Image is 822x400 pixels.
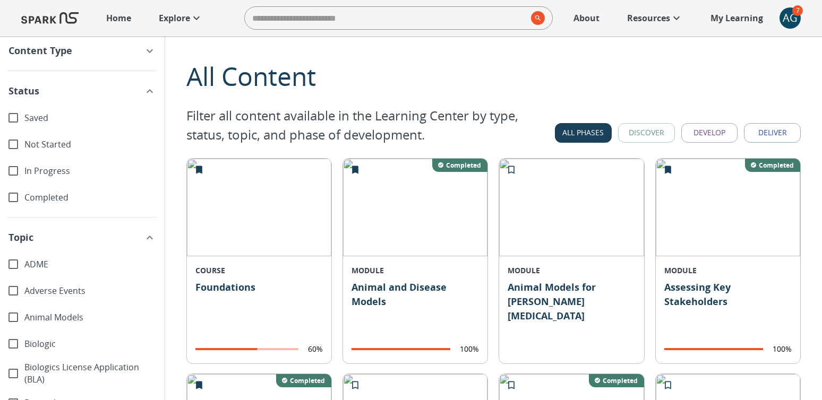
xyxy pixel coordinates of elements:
[506,164,517,175] svg: Add to My Learning
[627,12,670,24] p: Resources
[664,265,792,276] p: MODULE
[573,12,600,24] p: About
[153,6,208,30] a: Explore
[352,348,450,350] span: completion progress of user
[603,376,638,385] p: Completed
[24,165,156,177] span: In Progress
[681,123,738,143] button: Develop
[195,265,323,276] p: COURSE
[508,280,635,346] p: Animal Models for [PERSON_NAME][MEDICAL_DATA]
[780,7,801,29] button: account of current user
[195,280,323,336] p: Foundations
[773,344,792,354] p: 100%
[618,123,675,143] button: Discover
[508,265,635,276] p: MODULE
[460,344,479,354] p: 100%
[499,159,644,256] img: 0604c38f0bb440d495ef2ce0f21e46b6.png
[24,258,156,271] span: ADME
[101,6,136,30] a: Home
[710,12,763,24] p: My Learning
[24,338,156,350] span: Biologic
[24,361,156,386] span: Biologics License Application (BLA)
[527,7,545,29] button: search
[663,164,673,175] svg: Remove from My Learning
[8,44,72,58] span: Content Type
[705,6,769,30] a: My Learning
[446,161,481,170] p: Completed
[350,380,361,390] svg: Add to My Learning
[24,285,156,297] span: Adverse Events
[186,57,801,95] div: All Content
[24,311,156,324] span: Animal Models
[656,159,800,256] img: 05d117b945104fb1a4aee0e918a91379.png
[792,5,803,16] span: 7
[290,376,325,385] p: Completed
[194,380,204,390] svg: Remove from My Learning
[343,159,487,256] img: 34264c461842463cb2e814d896fb5fd3.png
[663,380,673,390] svg: Add to My Learning
[8,84,39,98] span: Status
[664,348,763,350] span: completion progress of user
[352,280,479,336] p: Animal and Disease Models
[622,6,688,30] a: Resources
[195,348,298,350] span: completion progress of user
[21,5,79,31] img: Logo of SPARK at Stanford
[159,12,190,24] p: Explore
[744,123,801,143] button: Deliver
[506,380,517,390] svg: Add to My Learning
[187,159,331,256] img: 82505af8be6144fd89434ac53f473ac6.png
[350,164,361,175] svg: Remove from My Learning
[568,6,605,30] a: About
[8,230,33,245] span: Topic
[308,344,323,354] p: 60%
[24,138,156,151] span: Not Started
[106,12,131,24] p: Home
[555,123,612,143] button: All Phases
[664,280,792,336] p: Assessing Key Stakeholders
[186,106,555,144] p: Filter all content available in the Learning Center by type, status, topic, and phase of developm...
[780,7,801,29] div: AG
[24,112,156,124] span: Saved
[24,192,156,204] span: Completed
[352,265,479,276] p: MODULE
[194,164,204,175] svg: Remove from My Learning
[759,161,794,170] p: Completed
